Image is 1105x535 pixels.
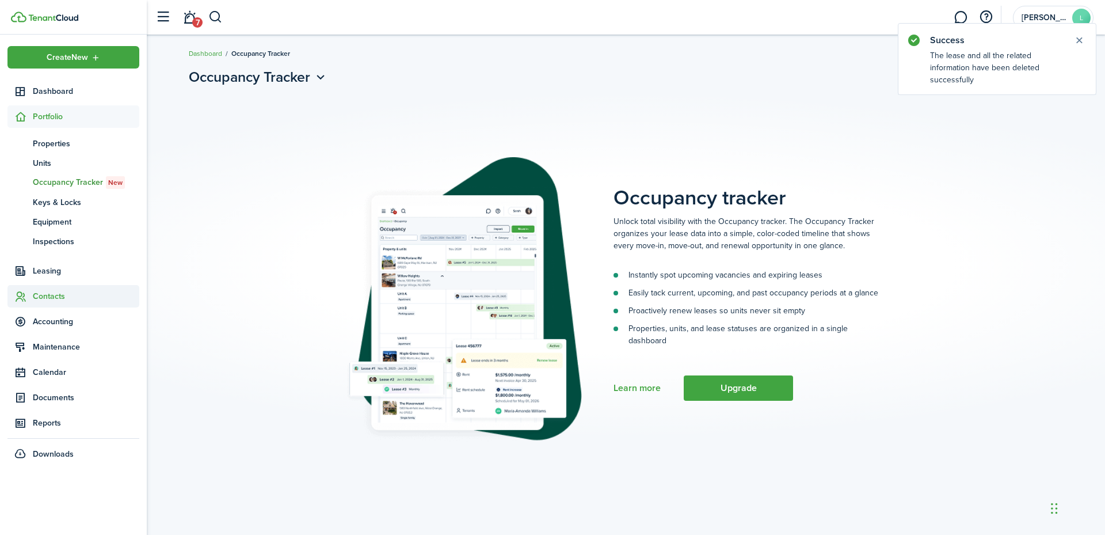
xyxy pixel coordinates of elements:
[33,417,139,429] span: Reports
[7,80,139,103] a: Dashboard
[614,215,878,252] p: Unlock total visibility with the Occupancy tracker. The Occupancy Tracker organizes your lease da...
[33,448,74,460] span: Downloads
[1047,480,1105,535] iframe: Chat Widget
[192,17,203,28] span: 7
[33,392,139,404] span: Documents
[1071,32,1087,48] button: Close notify
[189,48,222,59] a: Dashboard
[28,14,78,21] img: TenantCloud
[7,192,139,212] a: Keys & Locks
[7,134,139,153] a: Properties
[684,375,793,401] button: Upgrade
[33,85,139,97] span: Dashboard
[1072,9,1091,27] avatar-text: L
[976,7,996,27] button: Open resource center
[33,290,139,302] span: Contacts
[614,383,661,393] a: Learn more
[898,50,1096,94] notify-body: The lease and all the related information have been deleted successfully
[33,236,139,248] span: Inspections
[930,33,1062,47] notify-title: Success
[33,316,139,328] span: Accounting
[346,157,582,442] img: Subscription stub
[33,157,139,169] span: Units
[7,153,139,173] a: Units
[33,216,139,228] span: Equipment
[152,6,174,28] button: Open sidebar
[33,196,139,208] span: Keys & Locks
[33,111,139,123] span: Portfolio
[614,269,878,281] li: Instantly spot upcoming vacancies and expiring leases
[33,265,139,277] span: Leasing
[1051,491,1058,526] div: Drag
[33,341,139,353] span: Maintenance
[7,232,139,251] a: Inspections
[614,287,878,299] li: Easily tack current, upcoming, and past occupancy periods at a glance
[189,67,328,88] button: Occupancy Tracker
[33,138,139,150] span: Properties
[7,46,139,69] button: Open menu
[11,12,26,22] img: TenantCloud
[614,157,1063,210] placeholder-page-title: Occupancy tracker
[178,3,200,32] a: Notifications
[614,322,878,347] li: Properties, units, and lease statuses are organized in a single dashboard
[208,7,223,27] button: Search
[614,305,878,317] li: Proactively renew leases so units never sit empty
[47,54,88,62] span: Create New
[7,173,139,192] a: Occupancy TrackerNew
[231,48,290,59] span: Occupancy Tracker
[189,67,310,88] span: Occupancy Tracker
[33,366,139,378] span: Calendar
[950,3,971,32] a: Messaging
[108,177,123,188] span: New
[1022,14,1068,22] span: Langley
[189,67,328,88] button: Open menu
[7,412,139,434] a: Reports
[33,176,139,189] span: Occupancy Tracker
[7,212,139,232] a: Equipment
